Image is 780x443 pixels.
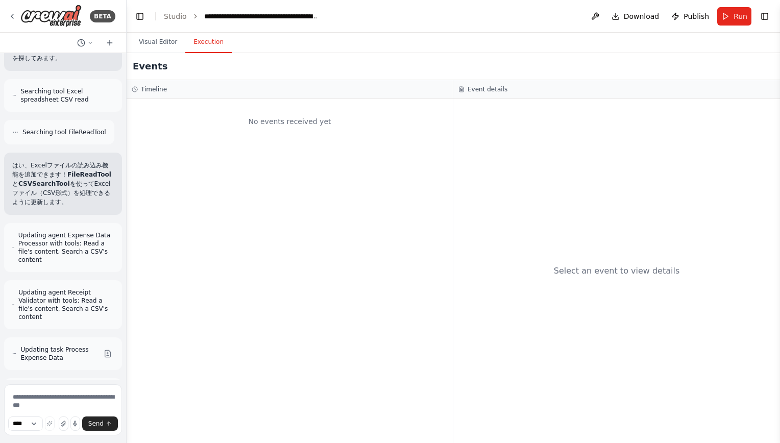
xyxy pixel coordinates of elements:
[607,7,664,26] button: Download
[59,416,68,431] button: Upload files
[20,87,114,104] span: Searching tool Excel spreadsheet CSV read
[164,12,187,20] a: Studio
[667,7,713,26] button: Publish
[468,85,507,93] h3: Event details
[90,10,115,22] div: BETA
[20,346,100,362] span: Updating task Process Expense Data
[684,11,709,21] span: Publish
[82,416,118,431] button: Send
[131,32,185,53] button: Visual Editor
[88,420,104,428] span: Send
[67,171,111,178] strong: FileReadTool
[141,85,167,93] h3: Timeline
[132,104,448,139] div: No events received yet
[12,161,114,207] p: はい、Excelファイルの読み込み機能を追加できます！ と を使ってExcelファイル（CSV形式）を処理できるように更新します。
[20,5,82,28] img: Logo
[624,11,660,21] span: Download
[70,416,80,431] button: Click to speak your automation idea
[102,37,118,49] button: Start a new chat
[133,9,147,23] button: Hide left sidebar
[73,37,97,49] button: Switch to previous chat
[18,288,114,321] span: Updating agent Receipt Validator with tools: Read a file's content, Search a CSV's content
[45,416,55,431] button: Improve this prompt
[164,11,319,21] nav: breadcrumb
[758,9,772,23] button: Show right sidebar
[554,265,680,277] div: Select an event to view details
[185,32,232,53] button: Execution
[734,11,747,21] span: Run
[18,180,70,187] strong: CSVSearchTool
[18,231,114,264] span: Updating agent Expense Data Processor with tools: Read a file's content, Search a CSV's content
[22,128,106,136] span: Searching tool FileReadTool
[133,59,167,73] h2: Events
[717,7,751,26] button: Run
